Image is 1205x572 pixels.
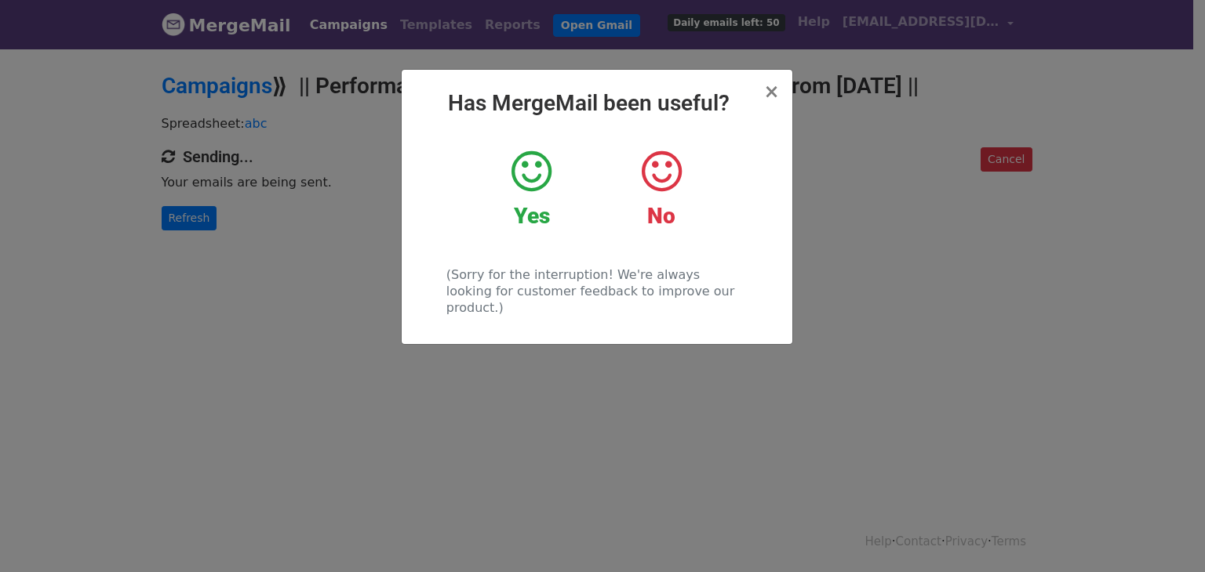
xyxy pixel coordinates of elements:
a: Yes [479,148,584,230]
a: No [608,148,714,230]
span: × [763,81,779,103]
strong: No [647,203,675,229]
p: (Sorry for the interruption! We're always looking for customer feedback to improve our product.) [446,266,747,316]
h2: Has MergeMail been useful? [414,90,780,117]
strong: Yes [514,203,550,229]
button: Close [763,82,779,101]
